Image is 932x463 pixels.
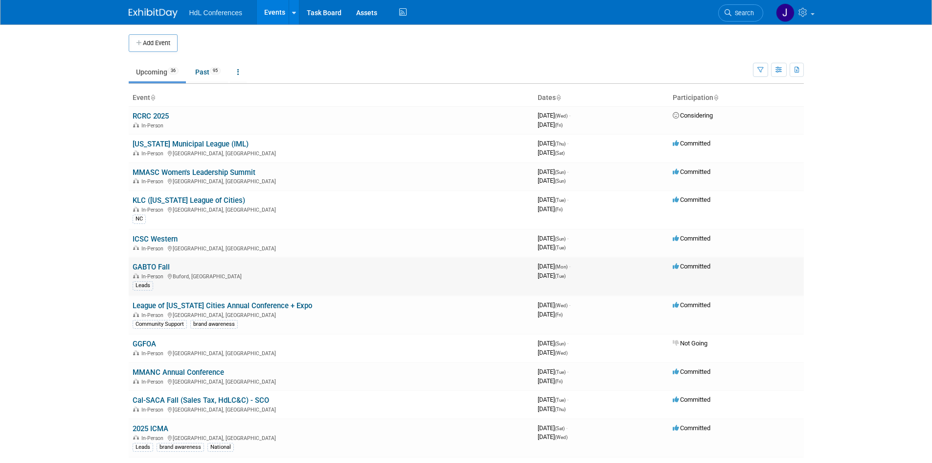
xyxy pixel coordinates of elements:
span: (Wed) [555,303,568,308]
a: 2025 ICMA [133,424,168,433]
span: - [567,340,568,347]
span: (Fri) [555,207,563,212]
img: In-Person Event [133,312,139,317]
span: [DATE] [538,424,568,432]
span: In-Person [141,379,166,385]
a: RCRC 2025 [133,112,169,121]
div: [GEOGRAPHIC_DATA], [GEOGRAPHIC_DATA] [133,349,530,357]
span: HdL Conferences [189,9,242,17]
div: brand awareness [157,443,204,452]
span: (Thu) [555,407,566,412]
div: brand awareness [190,320,238,329]
span: In-Person [141,178,166,185]
span: - [567,140,568,147]
img: Johnny Nguyen [776,3,795,22]
span: Considering [673,112,713,119]
a: Sort by Participation Type [713,94,718,101]
span: (Wed) [555,113,568,119]
a: [US_STATE] Municipal League (IML) [133,140,249,148]
span: (Tue) [555,273,566,279]
span: - [567,168,568,175]
img: ExhibitDay [129,8,178,18]
th: Event [129,90,534,106]
span: (Sun) [555,170,566,175]
span: [DATE] [538,340,568,347]
div: [GEOGRAPHIC_DATA], [GEOGRAPHIC_DATA] [133,377,530,385]
span: (Tue) [555,369,566,375]
span: [DATE] [538,149,565,156]
img: In-Person Event [133,122,139,127]
span: [DATE] [538,244,566,251]
span: - [569,112,570,119]
div: Community Support [133,320,187,329]
span: In-Person [141,245,166,252]
span: (Sat) [555,426,565,431]
span: [DATE] [538,377,563,385]
div: [GEOGRAPHIC_DATA], [GEOGRAPHIC_DATA] [133,177,530,185]
span: 36 [168,67,179,74]
span: (Sun) [555,341,566,346]
span: Committed [673,263,710,270]
a: Cal-SACA Fall (Sales Tax, HdLC&C) - SCO [133,396,269,405]
span: [DATE] [538,301,570,309]
span: (Sat) [555,150,565,156]
span: - [569,301,570,309]
a: Past95 [188,63,228,81]
span: Committed [673,301,710,309]
span: [DATE] [538,396,568,403]
span: [DATE] [538,177,566,184]
span: In-Person [141,150,166,157]
div: [GEOGRAPHIC_DATA], [GEOGRAPHIC_DATA] [133,311,530,318]
div: [GEOGRAPHIC_DATA], [GEOGRAPHIC_DATA] [133,149,530,157]
div: NC [133,215,146,223]
span: In-Person [141,435,166,441]
span: [DATE] [538,368,568,375]
img: In-Person Event [133,150,139,155]
span: Not Going [673,340,707,347]
span: (Tue) [555,197,566,203]
span: [DATE] [538,311,563,318]
span: - [567,196,568,203]
img: In-Person Event [133,178,139,183]
div: [GEOGRAPHIC_DATA], [GEOGRAPHIC_DATA] [133,205,530,213]
th: Participation [669,90,804,106]
span: In-Person [141,407,166,413]
span: 95 [210,67,221,74]
span: In-Person [141,312,166,318]
div: Leads [133,443,153,452]
div: [GEOGRAPHIC_DATA], [GEOGRAPHIC_DATA] [133,434,530,441]
span: Committed [673,368,710,375]
span: [DATE] [538,112,570,119]
a: ICSC Western [133,235,178,244]
span: [DATE] [538,349,568,356]
span: Committed [673,140,710,147]
span: (Mon) [555,264,568,269]
span: In-Person [141,273,166,280]
span: (Sun) [555,178,566,184]
span: (Sun) [555,236,566,242]
span: [DATE] [538,121,563,128]
span: (Tue) [555,397,566,403]
span: [DATE] [538,196,568,203]
span: [DATE] [538,405,566,413]
span: (Wed) [555,435,568,440]
span: In-Person [141,207,166,213]
img: In-Person Event [133,435,139,440]
span: - [569,263,570,270]
a: MMASC Women's Leadership Summit [133,168,255,177]
div: National [207,443,234,452]
span: - [567,396,568,403]
div: [GEOGRAPHIC_DATA], [GEOGRAPHIC_DATA] [133,244,530,252]
span: Search [731,9,754,17]
a: Search [718,4,763,22]
a: Upcoming36 [129,63,186,81]
span: Committed [673,424,710,432]
span: Committed [673,235,710,242]
span: [DATE] [538,433,568,440]
div: Buford, [GEOGRAPHIC_DATA] [133,272,530,280]
img: In-Person Event [133,273,139,278]
a: Sort by Start Date [556,94,561,101]
a: MMANC Annual Conference [133,368,224,377]
span: (Thu) [555,141,566,146]
span: Committed [673,168,710,175]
